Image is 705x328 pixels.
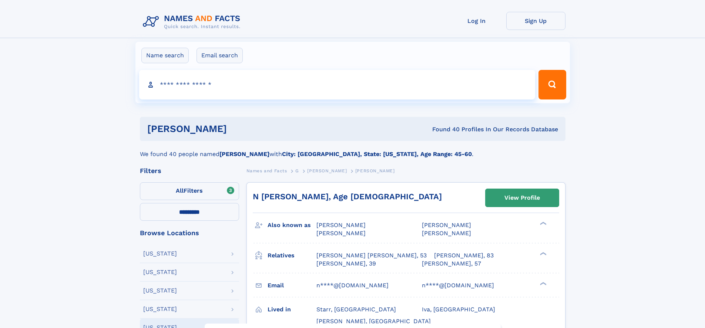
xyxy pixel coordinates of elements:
[176,187,184,194] span: All
[422,222,471,229] span: [PERSON_NAME]
[316,251,427,260] a: [PERSON_NAME] [PERSON_NAME], 53
[268,249,316,262] h3: Relatives
[143,306,177,312] div: [US_STATE]
[434,251,494,260] a: [PERSON_NAME], 83
[316,318,431,325] span: [PERSON_NAME], [GEOGRAPHIC_DATA]
[253,192,442,201] a: N [PERSON_NAME], Age [DEMOGRAPHIC_DATA]
[295,166,299,175] a: G
[316,230,366,237] span: [PERSON_NAME]
[504,189,540,206] div: View Profile
[538,251,547,256] div: ❯
[197,48,243,63] label: Email search
[139,70,536,99] input: search input
[143,269,177,275] div: [US_STATE]
[316,222,366,229] span: [PERSON_NAME]
[147,124,330,133] h1: [PERSON_NAME]
[486,189,559,207] a: View Profile
[355,168,395,173] span: [PERSON_NAME]
[295,168,299,173] span: G
[422,260,481,268] a: [PERSON_NAME], 57
[422,306,495,313] span: Iva, [GEOGRAPHIC_DATA]
[538,281,547,286] div: ❯
[219,151,269,158] b: [PERSON_NAME]
[246,166,287,175] a: Names and Facts
[268,279,316,292] h3: Email
[307,168,347,173] span: [PERSON_NAME]
[140,230,239,236] div: Browse Locations
[538,70,566,99] button: Search Button
[447,12,506,30] a: Log In
[316,260,376,268] a: [PERSON_NAME], 39
[307,166,347,175] a: [PERSON_NAME]
[140,168,239,174] div: Filters
[268,219,316,231] h3: Also known as
[143,251,177,257] div: [US_STATE]
[143,288,177,294] div: [US_STATE]
[422,230,471,237] span: [PERSON_NAME]
[329,125,558,133] div: Found 40 Profiles In Our Records Database
[316,306,396,313] span: Starr, [GEOGRAPHIC_DATA]
[140,141,565,159] div: We found 40 people named with .
[506,12,565,30] a: Sign Up
[268,303,316,316] h3: Lived in
[141,48,189,63] label: Name search
[282,151,472,158] b: City: [GEOGRAPHIC_DATA], State: [US_STATE], Age Range: 45-60
[538,221,547,226] div: ❯
[140,12,246,32] img: Logo Names and Facts
[140,182,239,200] label: Filters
